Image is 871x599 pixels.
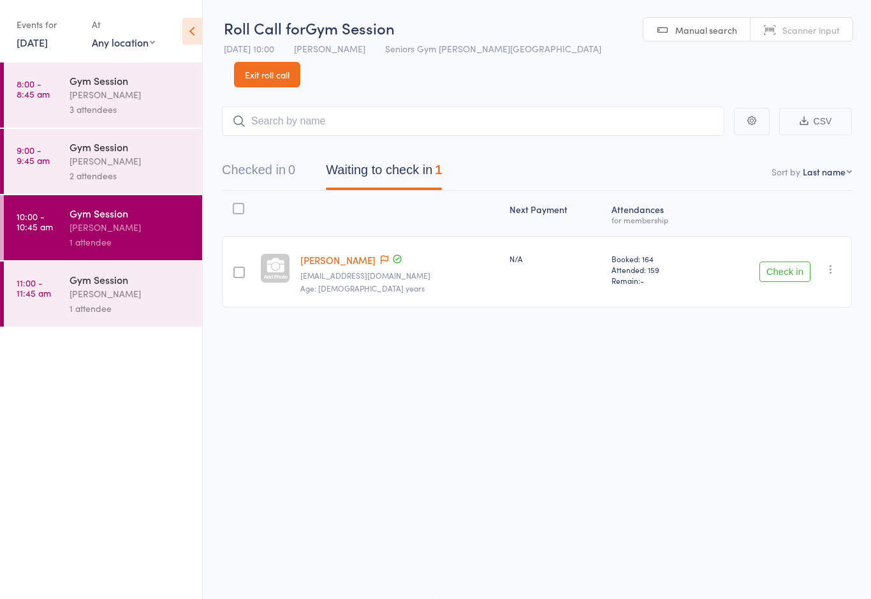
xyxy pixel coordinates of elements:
div: [PERSON_NAME] [70,87,191,102]
span: [PERSON_NAME] [294,42,365,55]
div: Atten­dances [606,196,706,230]
div: Gym Session [70,206,191,220]
div: N/A [509,253,601,264]
span: Gym Session [305,17,395,38]
div: [PERSON_NAME] [70,220,191,235]
a: 11:00 -11:45 amGym Session[PERSON_NAME]1 attendee [4,262,202,327]
div: Gym Session [70,140,191,154]
span: Manual search [675,24,737,36]
span: - [640,275,644,286]
a: 8:00 -8:45 amGym Session[PERSON_NAME]3 attendees [4,63,202,128]
time: 9:00 - 9:45 am [17,145,50,165]
label: Sort by [772,165,800,178]
button: CSV [779,108,852,135]
div: 1 attendee [70,301,191,316]
button: Checked in0 [222,156,295,190]
span: Scanner input [782,24,840,36]
a: [PERSON_NAME] [300,253,376,267]
span: Attended: 159 [611,264,701,275]
div: 1 [435,163,442,177]
div: [PERSON_NAME] [70,154,191,168]
div: 1 attendee [70,235,191,249]
div: 0 [288,163,295,177]
div: Events for [17,14,79,35]
a: [DATE] [17,35,48,49]
time: 8:00 - 8:45 am [17,78,50,99]
div: Last name [803,165,845,178]
small: sunrama@yahoo.com [300,271,499,280]
div: Gym Session [70,272,191,286]
button: Waiting to check in1 [326,156,442,190]
a: 9:00 -9:45 amGym Session[PERSON_NAME]2 attendees [4,129,202,194]
time: 11:00 - 11:45 am [17,277,51,298]
time: 10:00 - 10:45 am [17,211,53,232]
div: [PERSON_NAME] [70,286,191,301]
div: for membership [611,216,701,224]
a: Exit roll call [234,62,300,87]
div: Gym Session [70,73,191,87]
span: Seniors Gym [PERSON_NAME][GEOGRAPHIC_DATA] [385,42,601,55]
a: 10:00 -10:45 amGym Session[PERSON_NAME]1 attendee [4,195,202,260]
span: [DATE] 10:00 [224,42,274,55]
div: Next Payment [504,196,606,230]
span: Booked: 164 [611,253,701,264]
button: Check in [759,262,810,282]
div: Any location [92,35,155,49]
div: At [92,14,155,35]
input: Search by name [222,107,724,136]
span: Roll Call for [224,17,305,38]
span: Age: [DEMOGRAPHIC_DATA] years [300,283,425,293]
div: 2 attendees [70,168,191,183]
div: 3 attendees [70,102,191,117]
span: Remain: [611,275,701,286]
